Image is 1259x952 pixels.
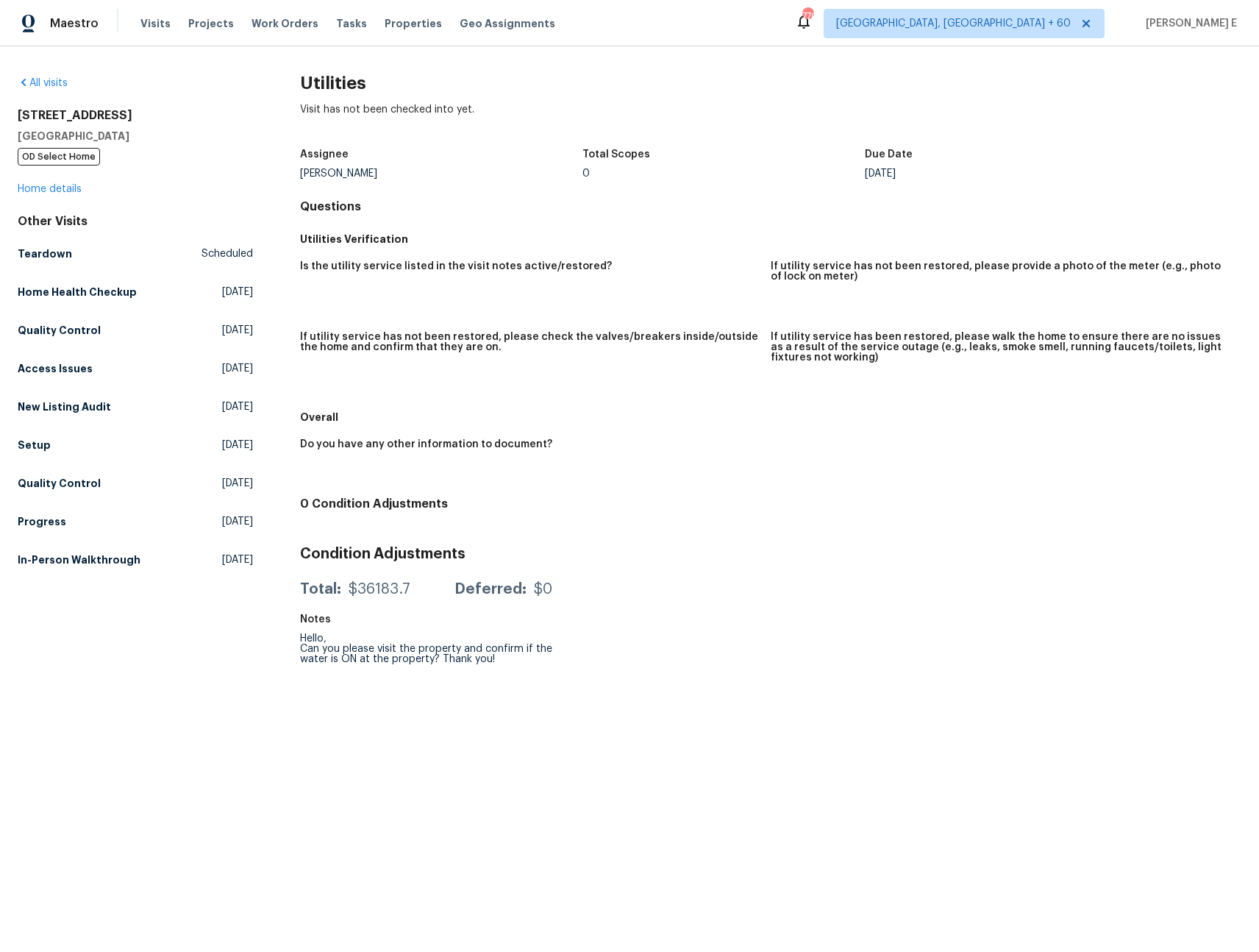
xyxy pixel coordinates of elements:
[771,332,1230,363] h5: If utility service has been restored, please walk the home to ensure there are no issues as a res...
[454,582,527,597] div: Deferred:
[222,285,253,299] span: [DATE]
[336,18,367,29] span: Tasks
[222,514,253,529] span: [DATE]
[18,246,72,261] h5: Teardown
[18,78,68,88] a: All visits
[18,285,137,299] h5: Home Health Checkup
[222,438,253,452] span: [DATE]
[300,410,1241,425] h5: Overall
[534,582,552,597] div: $0
[802,9,813,24] div: 770
[582,149,650,160] h5: Total Scopes
[18,508,253,535] a: Progress[DATE]
[865,149,913,160] h5: Due Date
[201,246,253,261] span: Scheduled
[18,547,253,573] a: In-Person Walkthrough[DATE]
[18,241,253,267] a: TeardownScheduled
[18,399,111,414] h5: New Listing Audit
[836,16,1071,31] span: [GEOGRAPHIC_DATA], [GEOGRAPHIC_DATA] + 60
[222,399,253,414] span: [DATE]
[865,168,1147,179] div: [DATE]
[300,149,349,160] h5: Assignee
[18,476,101,491] h5: Quality Control
[300,614,331,625] h5: Notes
[18,470,253,497] a: Quality Control[DATE]
[300,497,1241,511] h4: 0 Condition Adjustments
[300,76,1241,90] h2: Utilities
[300,633,582,664] div: Hello, Can you please visit the property and confirm if the water is ON at the property? Thank you!
[18,394,253,420] a: New Listing Audit[DATE]
[50,16,99,31] span: Maestro
[18,323,101,338] h5: Quality Control
[771,261,1230,282] h5: If utility service has not been restored, please provide a photo of the meter (e.g., photo of loc...
[188,16,234,31] span: Projects
[300,439,552,450] h5: Do you have any other information to document?
[300,102,1241,141] div: Visit has not been checked into yet.
[18,553,140,567] h5: In-Person Walkthrough
[18,355,253,382] a: Access Issues[DATE]
[18,317,253,344] a: Quality Control[DATE]
[18,214,253,229] div: Other Visits
[18,129,253,143] h5: [GEOGRAPHIC_DATA]
[300,168,582,179] div: [PERSON_NAME]
[18,438,51,452] h5: Setup
[300,582,341,597] div: Total:
[222,553,253,567] span: [DATE]
[349,582,410,597] div: $36183.7
[18,279,253,305] a: Home Health Checkup[DATE]
[300,199,1241,214] h4: Questions
[1140,16,1237,31] span: [PERSON_NAME] E
[18,514,66,529] h5: Progress
[222,323,253,338] span: [DATE]
[18,184,82,194] a: Home details
[300,547,1241,561] h3: Condition Adjustments
[140,16,171,31] span: Visits
[582,168,865,179] div: 0
[18,148,100,166] span: OD Select Home
[460,16,555,31] span: Geo Assignments
[252,16,318,31] span: Work Orders
[300,332,759,352] h5: If utility service has not been restored, please check the valves/breakers inside/outside the hom...
[18,108,253,123] h2: [STREET_ADDRESS]
[300,232,1241,246] h5: Utilities Verification
[18,432,253,458] a: Setup[DATE]
[222,476,253,491] span: [DATE]
[222,361,253,376] span: [DATE]
[385,16,442,31] span: Properties
[18,361,93,376] h5: Access Issues
[300,261,612,271] h5: Is the utility service listed in the visit notes active/restored?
